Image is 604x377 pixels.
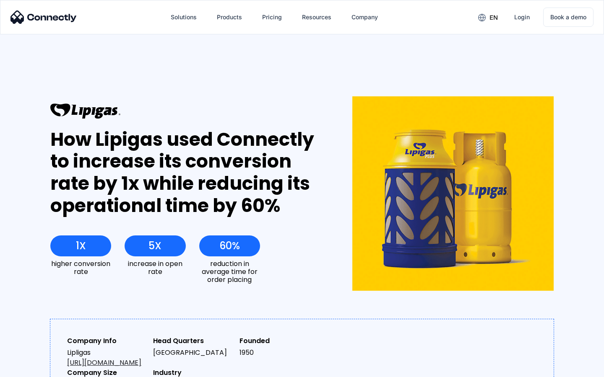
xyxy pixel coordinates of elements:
div: 5X [148,240,161,252]
a: [URL][DOMAIN_NAME] [67,358,141,367]
div: Pricing [262,11,282,23]
div: Head Quarters [153,336,232,346]
a: Pricing [255,7,289,27]
div: Resources [302,11,331,23]
div: Products [217,11,242,23]
div: 1950 [240,348,319,358]
div: Founded [240,336,319,346]
div: Lipligas [67,348,146,368]
div: 60% [219,240,240,252]
div: increase in open rate [125,260,185,276]
aside: Language selected: English [8,362,50,374]
a: Book a demo [543,8,594,27]
a: Login [508,7,536,27]
div: en [489,12,498,23]
ul: Language list [17,362,50,374]
div: higher conversion rate [50,260,111,276]
div: 1X [76,240,86,252]
div: How Lipigas used Connectly to increase its conversion rate by 1x while reducing its operational t... [50,129,322,217]
div: [GEOGRAPHIC_DATA] [153,348,232,358]
div: Company Info [67,336,146,346]
img: Connectly Logo [10,10,77,24]
div: Solutions [171,11,197,23]
div: reduction in average time for order placing [199,260,260,284]
div: Company [351,11,378,23]
div: Login [514,11,530,23]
